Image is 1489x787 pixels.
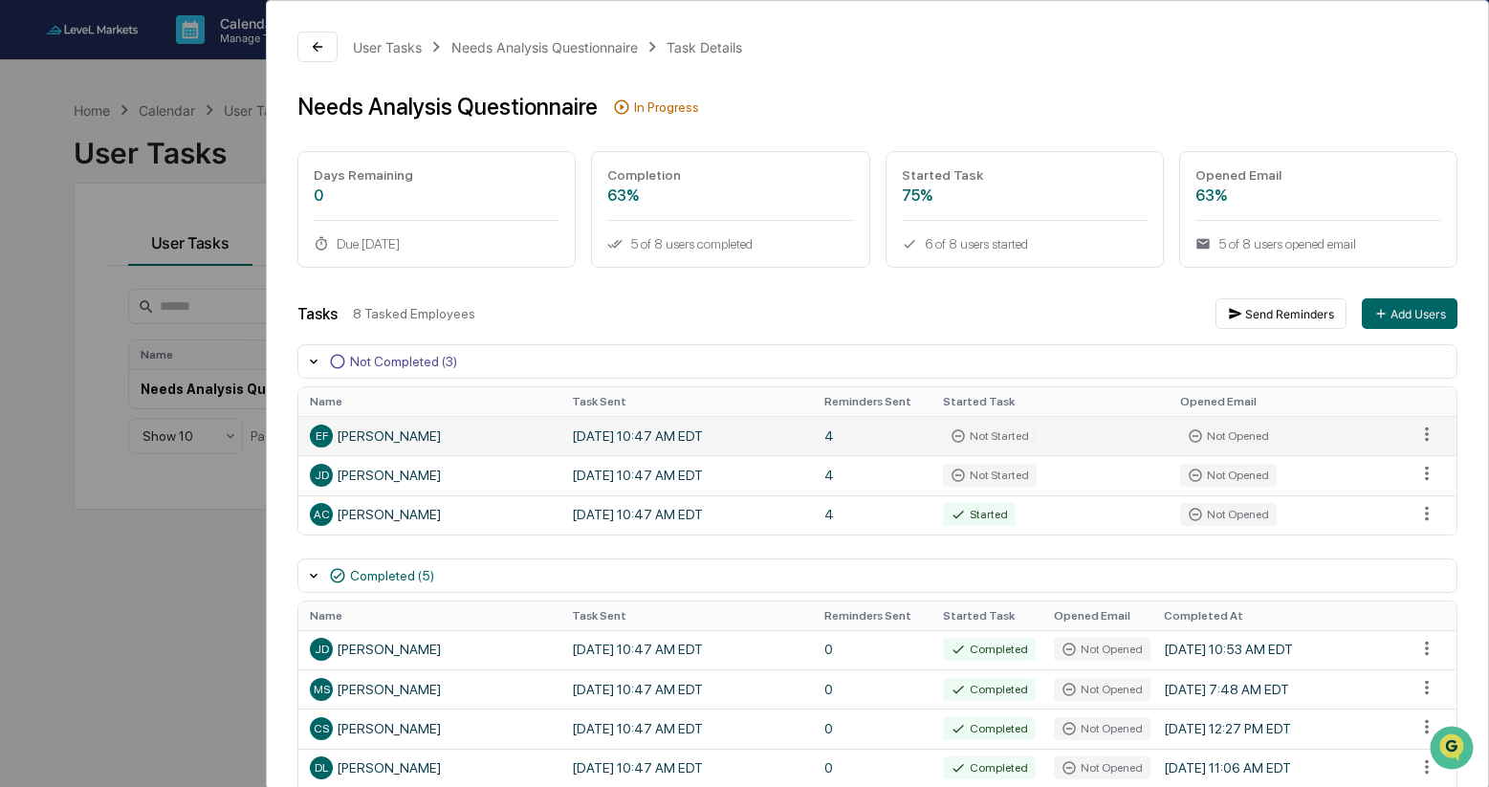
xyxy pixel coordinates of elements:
[315,643,329,656] span: JD
[1180,425,1277,448] div: Not Opened
[1152,630,1405,669] td: [DATE] 10:53 AM EDT
[158,391,237,410] span: Attestations
[159,260,165,275] span: •
[325,152,348,175] button: Start new chat
[943,638,1036,661] div: Completed
[314,722,329,735] span: CS
[813,455,931,494] td: 4
[813,630,931,669] td: 0
[560,669,813,709] td: [DATE] 10:47 AM EDT
[607,167,853,183] div: Completion
[1054,678,1150,701] div: Not Opened
[931,601,1041,630] th: Started Task
[296,208,348,231] button: See all
[1054,638,1150,661] div: Not Opened
[607,236,853,251] div: 5 of 8 users completed
[1180,464,1277,487] div: Not Opened
[59,260,155,275] span: [PERSON_NAME]
[813,601,931,630] th: Reminders Sent
[1428,724,1479,776] iframe: Open customer support
[1054,756,1150,779] div: Not Opened
[1215,298,1347,329] button: Send Reminders
[813,709,931,748] td: 0
[667,39,742,55] div: Task Details
[298,601,560,630] th: Name
[931,387,1168,416] th: Started Task
[634,99,699,115] div: In Progress
[297,93,598,120] div: Needs Analysis Questionnaire
[19,146,54,181] img: 1746055101610-c473b297-6a78-478c-a979-82029cc54cd1
[1180,503,1277,526] div: Not Opened
[19,294,50,324] img: Jack Rasmussen
[813,669,931,709] td: 0
[314,236,559,251] div: Due [DATE]
[353,39,422,55] div: User Tasks
[316,429,328,443] span: EF
[310,756,549,779] div: [PERSON_NAME]
[560,387,813,416] th: Task Sent
[19,212,128,228] div: Past conversations
[314,683,330,696] span: MS
[560,495,813,535] td: [DATE] 10:47 AM EDT
[1195,167,1441,183] div: Opened Email
[314,186,559,205] div: 0
[813,387,931,416] th: Reminders Sent
[131,383,245,418] a: 🗄️Attestations
[943,464,1037,487] div: Not Started
[315,761,328,775] span: DL
[350,568,434,583] div: Completed (5)
[813,416,931,455] td: 4
[59,312,155,327] span: [PERSON_NAME]
[169,260,208,275] span: [DATE]
[451,39,638,55] div: Needs Analysis Questionnaire
[560,416,813,455] td: [DATE] 10:47 AM EDT
[1152,669,1405,709] td: [DATE] 7:48 AM EDT
[297,305,338,323] div: Tasks
[38,261,54,276] img: 1746055101610-c473b297-6a78-478c-a979-82029cc54cd1
[353,306,1200,321] div: 8 Tasked Employees
[1054,717,1150,740] div: Not Opened
[902,186,1148,205] div: 75%
[310,425,549,448] div: [PERSON_NAME]
[190,474,231,489] span: Pylon
[1152,601,1405,630] th: Completed At
[1042,601,1152,630] th: Opened Email
[1195,236,1441,251] div: 5 of 8 users opened email
[1169,387,1405,416] th: Opened Email
[310,464,549,487] div: [PERSON_NAME]
[1195,186,1441,205] div: 63%
[314,508,330,521] span: AC
[943,717,1036,740] div: Completed
[310,503,549,526] div: [PERSON_NAME]
[1362,298,1457,329] button: Add Users
[86,146,314,165] div: Start new chat
[159,312,165,327] span: •
[135,473,231,489] a: Powered byPylon
[560,601,813,630] th: Task Sent
[298,387,560,416] th: Name
[38,391,123,410] span: Preclearance
[86,165,263,181] div: We're available if you need us!
[19,40,348,71] p: How can we help?
[902,167,1148,183] div: Started Task
[560,630,813,669] td: [DATE] 10:47 AM EDT
[40,146,75,181] img: 8933085812038_c878075ebb4cc5468115_72.jpg
[607,186,853,205] div: 63%
[169,312,208,327] span: [DATE]
[11,383,131,418] a: 🖐️Preclearance
[943,425,1037,448] div: Not Started
[560,455,813,494] td: [DATE] 10:47 AM EDT
[943,503,1016,526] div: Started
[1152,709,1405,748] td: [DATE] 12:27 PM EDT
[139,393,154,408] div: 🗄️
[314,167,559,183] div: Days Remaining
[38,427,120,447] span: Data Lookup
[19,393,34,408] div: 🖐️
[38,313,54,328] img: 1746055101610-c473b297-6a78-478c-a979-82029cc54cd1
[310,678,549,701] div: [PERSON_NAME]
[19,429,34,445] div: 🔎
[19,242,50,273] img: Jack Rasmussen
[310,717,549,740] div: [PERSON_NAME]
